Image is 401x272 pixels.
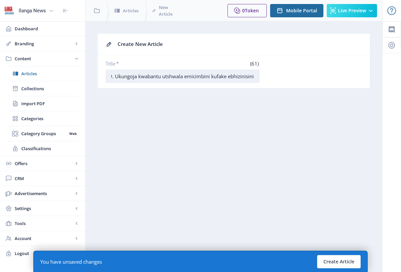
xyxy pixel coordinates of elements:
[118,39,362,49] div: Create New Article
[15,205,73,212] span: Settings
[7,141,79,156] a: Classifications
[15,235,73,242] span: Account
[15,250,80,257] span: Logout
[15,40,73,47] span: Branding
[245,7,259,14] span: Token
[227,4,267,17] button: 0Token
[106,60,180,67] label: Title
[15,25,80,32] span: Dashboard
[21,145,79,152] span: Classifications
[21,85,79,92] span: Collections
[15,55,73,62] span: Content
[106,70,259,83] input: What's the title of your article?
[286,8,317,13] span: Mobile Portal
[317,255,361,268] button: Create Article
[159,4,175,17] span: New Article
[21,100,79,107] span: Import PDF
[15,175,73,182] span: CRM
[270,4,323,17] button: Mobile Portal
[40,258,102,265] div: You have unsaved changes
[15,160,73,167] span: Offers
[21,130,67,137] span: Category Groups
[15,220,73,227] span: Tools
[21,115,79,122] span: Categories
[4,5,15,16] img: 6e32966d-d278-493e-af78-9af65f0c2223.png
[123,7,139,14] span: Articles
[249,60,259,67] span: (61)
[21,70,79,77] span: Articles
[19,3,46,18] div: Ilanga News
[7,66,79,81] a: Articles
[327,4,377,17] button: Live Preview
[67,130,79,137] nb-badge: Web
[7,96,79,111] a: Import PDF
[7,81,79,96] a: Collections
[7,126,79,141] a: Category GroupsWeb
[338,8,366,13] span: Live Preview
[7,111,79,126] a: Categories
[15,190,73,197] span: Advertisements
